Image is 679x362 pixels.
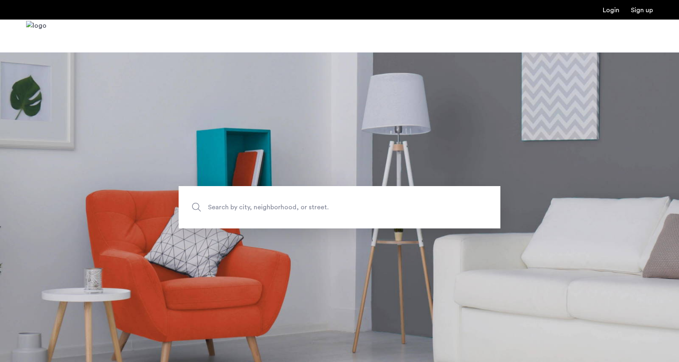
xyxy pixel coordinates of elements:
a: Cazamio Logo [26,21,46,51]
img: logo [26,21,46,51]
input: Apartment Search [179,186,500,228]
a: Registration [631,7,653,13]
span: Search by city, neighborhood, or street. [208,202,433,213]
a: Login [603,7,619,13]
